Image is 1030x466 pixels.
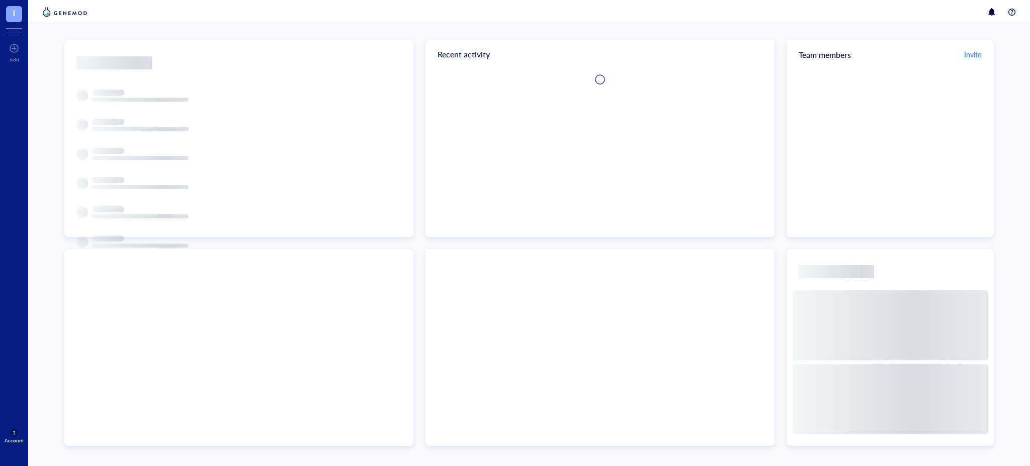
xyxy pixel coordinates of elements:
[425,40,775,68] div: Recent activity
[40,6,90,18] img: genemod-logo
[13,430,15,436] span: ?
[964,46,982,62] button: Invite
[964,49,981,59] span: Invite
[5,437,24,443] div: Account
[10,56,19,62] div: Add
[787,40,994,68] div: Team members
[12,7,17,19] span: T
